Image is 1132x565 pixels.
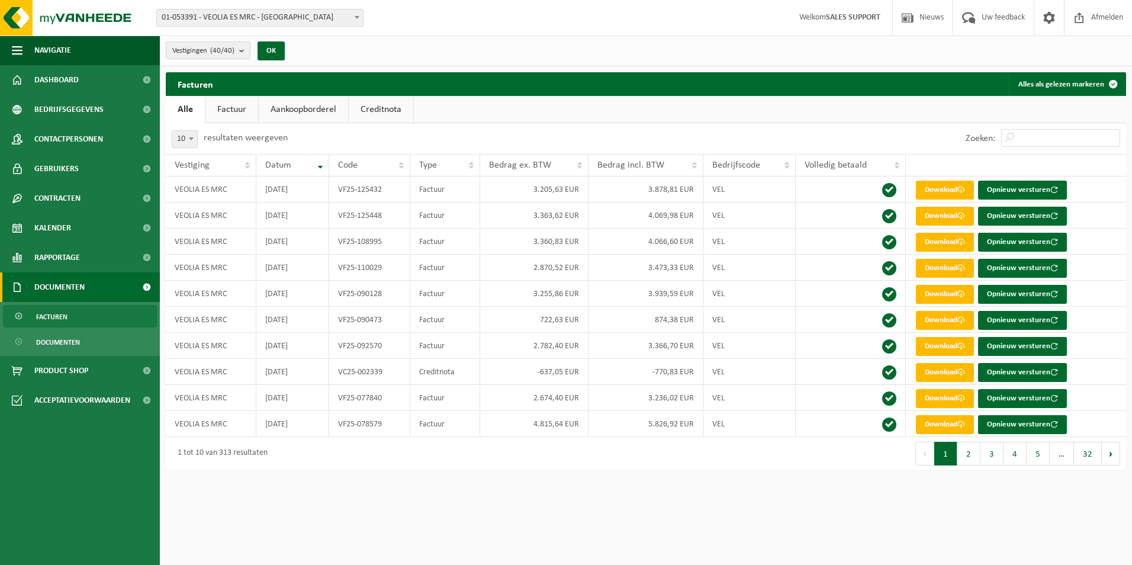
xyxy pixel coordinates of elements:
[703,359,796,385] td: VEL
[410,307,480,333] td: Factuur
[34,356,88,386] span: Product Shop
[978,207,1067,226] button: Opnieuw versturen
[166,96,205,123] a: Alle
[34,213,71,243] span: Kalender
[265,160,291,170] span: Datum
[588,281,703,307] td: 3.939,59 EUR
[703,203,796,229] td: VEL
[703,229,796,255] td: VEL
[588,229,703,255] td: 4.066,60 EUR
[419,160,437,170] span: Type
[166,385,256,411] td: VEOLIA ES MRC
[166,203,256,229] td: VEOLIA ES MRC
[480,307,588,333] td: 722,63 EUR
[259,96,348,123] a: Aankoopborderel
[156,9,364,27] span: 01-053391 - VEOLIA ES MRC - ANTWERPEN
[172,443,268,464] div: 1 tot 10 van 313 resultaten
[329,333,410,359] td: VF25-092570
[166,176,256,203] td: VEOLIA ES MRC
[256,255,330,281] td: [DATE]
[166,307,256,333] td: VEOLIA ES MRC
[588,385,703,411] td: 3.236,02 EUR
[916,285,974,304] a: Download
[480,359,588,385] td: -637,05 EUR
[934,442,957,466] button: 1
[805,160,867,170] span: Volledig betaald
[410,176,480,203] td: Factuur
[34,65,79,95] span: Dashboard
[34,184,81,213] span: Contracten
[166,72,225,95] h2: Facturen
[34,154,79,184] span: Gebruikers
[256,385,330,411] td: [DATE]
[916,337,974,356] a: Download
[172,131,197,147] span: 10
[916,207,974,226] a: Download
[256,203,330,229] td: [DATE]
[480,176,588,203] td: 3.205,63 EUR
[916,415,974,434] a: Download
[588,411,703,437] td: 5.826,92 EUR
[588,176,703,203] td: 3.878,81 EUR
[166,359,256,385] td: VEOLIA ES MRC
[916,311,974,330] a: Download
[480,385,588,411] td: 2.674,40 EUR
[410,333,480,359] td: Factuur
[410,229,480,255] td: Factuur
[166,281,256,307] td: VEOLIA ES MRC
[966,134,995,143] label: Zoeken:
[329,203,410,229] td: VF25-125448
[166,333,256,359] td: VEOLIA ES MRC
[329,359,410,385] td: VC25-002339
[1102,442,1120,466] button: Next
[34,386,130,415] span: Acceptatievoorwaarden
[480,281,588,307] td: 3.255,86 EUR
[978,181,1067,200] button: Opnieuw versturen
[256,411,330,437] td: [DATE]
[329,281,410,307] td: VF25-090128
[34,95,104,124] span: Bedrijfsgegevens
[588,333,703,359] td: 3.366,70 EUR
[410,281,480,307] td: Factuur
[329,307,410,333] td: VF25-090473
[480,203,588,229] td: 3.363,62 EUR
[172,42,234,60] span: Vestigingen
[980,442,1004,466] button: 3
[588,307,703,333] td: 874,38 EUR
[349,96,413,123] a: Creditnota
[978,311,1067,330] button: Opnieuw versturen
[703,333,796,359] td: VEL
[172,130,198,148] span: 10
[1027,442,1050,466] button: 5
[712,160,760,170] span: Bedrijfscode
[256,359,330,385] td: [DATE]
[480,229,588,255] td: 3.360,83 EUR
[916,363,974,382] a: Download
[34,272,85,302] span: Documenten
[978,259,1067,278] button: Opnieuw versturen
[210,47,234,54] count: (40/40)
[166,411,256,437] td: VEOLIA ES MRC
[1050,442,1074,466] span: …
[1004,442,1027,466] button: 4
[916,181,974,200] a: Download
[480,411,588,437] td: 4.815,64 EUR
[34,243,80,272] span: Rapportage
[329,255,410,281] td: VF25-110029
[166,41,250,59] button: Vestigingen(40/40)
[916,259,974,278] a: Download
[703,411,796,437] td: VEL
[166,255,256,281] td: VEOLIA ES MRC
[957,442,980,466] button: 2
[410,385,480,411] td: Factuur
[256,307,330,333] td: [DATE]
[916,389,974,408] a: Download
[703,255,796,281] td: VEL
[34,36,71,65] span: Navigatie
[915,442,934,466] button: Previous
[205,96,258,123] a: Factuur
[329,229,410,255] td: VF25-108995
[157,9,363,26] span: 01-053391 - VEOLIA ES MRC - ANTWERPEN
[258,41,285,60] button: OK
[588,203,703,229] td: 4.069,98 EUR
